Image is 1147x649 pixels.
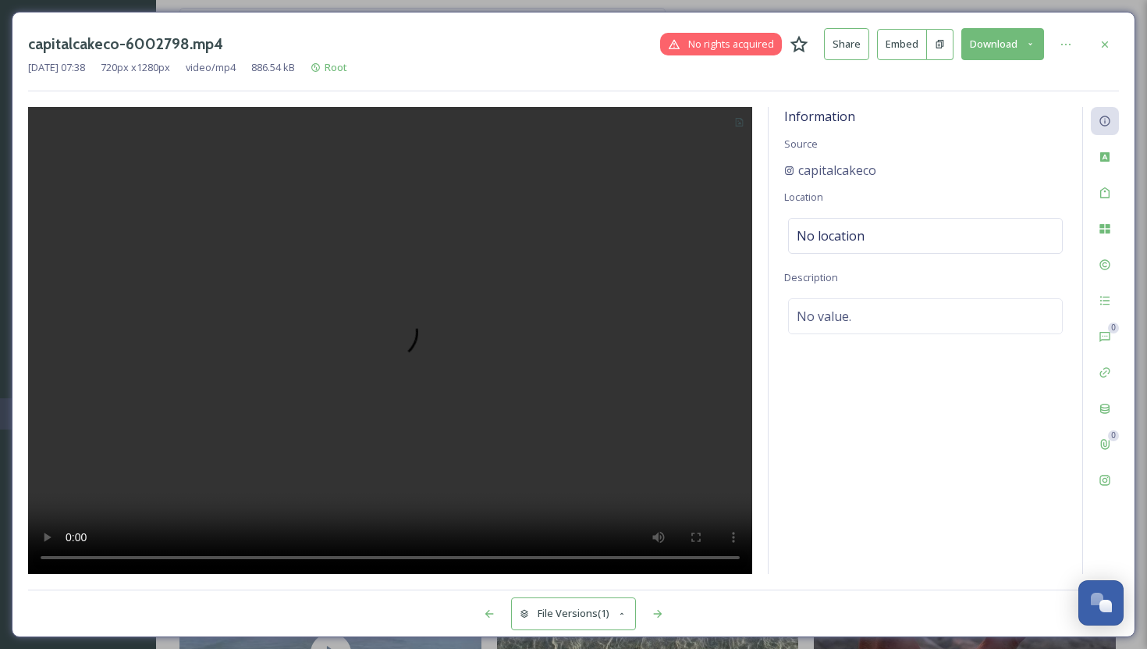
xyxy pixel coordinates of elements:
[1078,580,1124,626] button: Open Chat
[797,307,851,326] span: No value.
[784,270,838,284] span: Description
[1108,430,1119,441] div: 0
[961,28,1044,60] button: Download
[28,60,85,75] span: [DATE] 07:38
[798,161,876,180] span: capitalcakeco
[824,28,869,60] button: Share
[784,190,823,204] span: Location
[784,108,855,125] span: Information
[28,33,223,55] h3: capitalcakeco-6002798.mp4
[877,29,927,60] button: Embed
[101,60,170,75] span: 720 px x 1280 px
[688,37,774,52] span: No rights acquired
[186,60,236,75] span: video/mp4
[511,597,636,629] button: File Versions(1)
[797,226,865,245] span: No location
[325,60,347,74] span: Root
[784,161,876,180] a: capitalcakeco
[1108,323,1119,333] div: 0
[251,60,295,75] span: 886.54 kB
[784,137,818,151] span: Source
